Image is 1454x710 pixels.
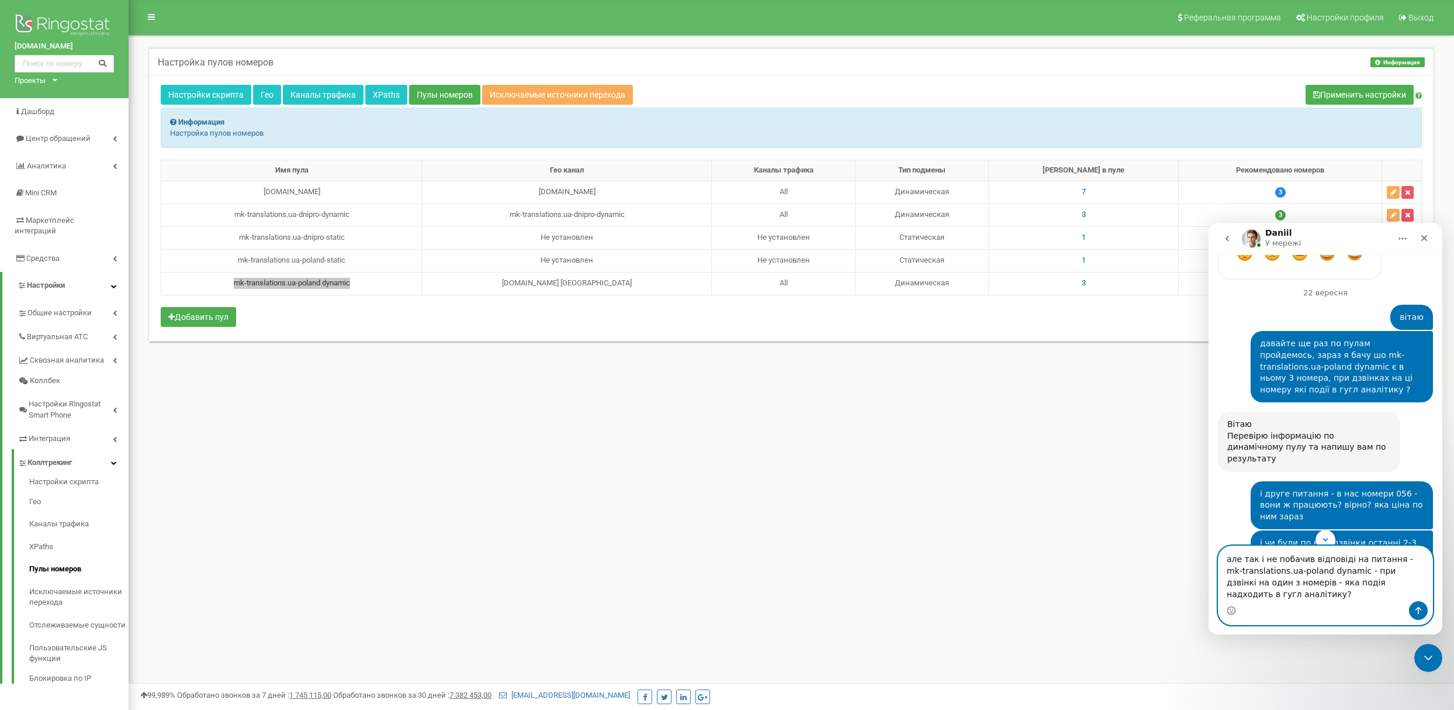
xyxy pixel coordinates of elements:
span: 99,989% [140,691,175,699]
a: Отслеживаемые сущности [29,614,129,637]
a: [DOMAIN_NAME] [15,41,114,52]
span: Интеграция [29,433,70,444]
td: Не установлен [712,249,856,272]
a: Исключаемые источники перехода [482,85,633,105]
th: Гео канал [423,160,712,181]
a: XPaths [29,536,129,559]
td: [DOMAIN_NAME] [GEOGRAPHIC_DATA] [423,272,712,295]
a: Коллбек [18,371,129,391]
div: Проекты [15,75,46,87]
a: Каналы трафика [29,513,129,536]
span: 3 [1275,210,1286,220]
p: Настройка пулов номеров [170,128,1413,139]
div: mk-translations.ua-dnipro-static [166,232,417,243]
div: [DOMAIN_NAME] [166,187,417,198]
div: mk-translations.ua-poland dynamic [166,278,417,289]
span: 7 [1082,187,1086,196]
td: All [712,204,856,226]
td: All [712,181,856,204]
span: Реферальная программа [1184,13,1281,22]
span: 3 [1082,278,1086,287]
button: Информация [1370,57,1425,67]
a: Интеграция [18,425,129,449]
span: Аналитика [27,161,66,170]
span: 3 [1082,210,1086,219]
a: Каналы трафика [283,85,363,105]
a: Пулы номеров [29,558,129,581]
span: 3 [1275,187,1286,198]
h5: Настройка пулов номеров [158,57,274,68]
iframe: Intercom live chat [1414,644,1442,672]
strong: Информация [178,118,224,126]
span: Настройки Ringostat Smart Phone [29,399,113,421]
td: Не установлен [712,226,856,249]
th: Рекомендовано номеров [1179,160,1382,181]
span: Выход [1408,13,1434,22]
div: mk-translations.ua-dnipro-dynamic [166,209,417,220]
td: Динамическая [856,204,989,226]
span: Сквозная аналитика [30,355,104,366]
span: Маркетплейс интеграций [15,216,74,236]
span: Коллбек [30,375,60,387]
input: Поиск по номеру [15,55,114,73]
td: All [712,272,856,295]
u: 7 382 453,00 [449,691,491,699]
a: Исключаемые источники перехода [29,581,129,614]
span: Настройки профиля [1307,13,1384,22]
span: Дашборд [21,107,54,116]
a: Настройки скрипта [161,85,251,105]
th: Каналы трафика [712,160,856,181]
td: Динамическая [856,181,989,204]
a: [EMAIL_ADDRESS][DOMAIN_NAME] [499,691,630,699]
th: Имя пула [161,160,423,181]
span: Mini CRM [25,188,57,197]
th: [PERSON_NAME] в пуле [989,160,1179,181]
span: Обработано звонков за 30 дней : [333,691,491,699]
td: Не установлен [423,249,712,272]
span: Средства [26,254,60,263]
a: Настройки Ringostat Smart Phone [18,391,129,425]
a: Гео [253,85,281,105]
span: 1 [1082,233,1086,242]
span: Общие настройки [27,308,92,319]
a: Гео [29,491,129,513]
a: Общие настройки [18,299,129,323]
span: Коллтрекинг [27,457,72,468]
a: Сквозная аналитика [18,347,129,371]
a: Настройки [2,272,129,299]
a: Блокировка по IP [29,670,129,684]
a: Коллтрекинг [18,449,129,473]
td: Динамическая [856,272,989,295]
span: 1 [1082,256,1086,264]
u: 1 745 115,00 [289,691,331,699]
th: Тип подмены [856,160,989,181]
td: Статическая [856,226,989,249]
a: Настройки скрипта [29,477,129,491]
td: Статическая [856,249,989,272]
span: Настройки [27,281,65,289]
button: Применить настройки [1306,85,1414,105]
